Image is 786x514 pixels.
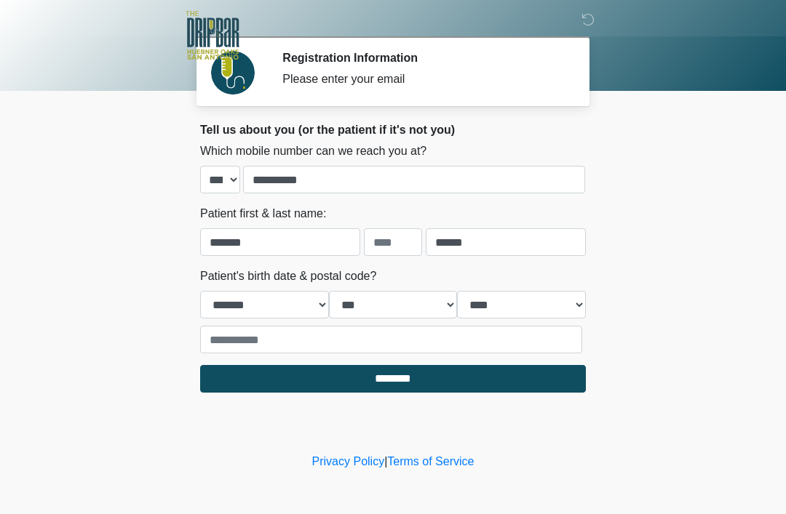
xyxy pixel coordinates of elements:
img: The DRIPBaR - The Strand at Huebner Oaks Logo [186,11,239,60]
label: Which mobile number can we reach you at? [200,142,426,160]
label: Patient's birth date & postal code? [200,268,376,285]
a: Terms of Service [387,455,474,467]
a: | [384,455,387,467]
h2: Tell us about you (or the patient if it's not you) [200,123,586,137]
a: Privacy Policy [312,455,385,467]
label: Patient first & last name: [200,205,326,222]
div: Please enter your email [282,71,564,88]
img: Agent Avatar [211,51,255,95]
